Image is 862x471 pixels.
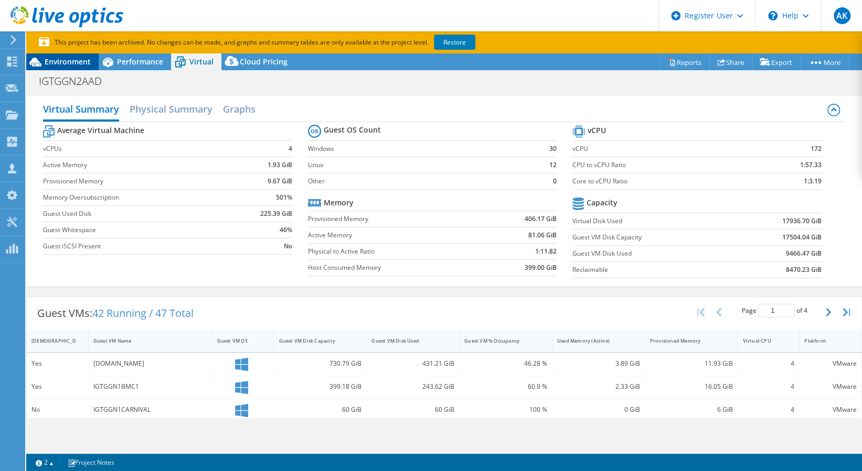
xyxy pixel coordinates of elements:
a: More [800,54,849,70]
div: VMware [804,381,857,392]
div: Guest VM Name [93,337,195,344]
div: VMware [804,404,857,415]
div: 730.79 GiB [279,358,361,369]
span: 42 Running / 47 Total [92,306,194,320]
b: 225.39 GiB [260,209,292,219]
div: Provisioned Memory [650,337,720,344]
label: Host Consumed Memory [308,262,485,273]
label: Reclaimable [572,265,736,275]
div: 3.89 GiB [557,358,640,369]
label: Guest iSCSI Present [43,241,232,251]
div: Virtual CPU [742,337,782,344]
label: vCPU [572,144,756,154]
div: 46.28 % [464,358,547,369]
div: 4 [742,381,794,392]
b: 4 [289,144,292,154]
div: 399.18 GiB [279,381,361,392]
div: No [31,404,83,415]
input: jump to page [758,304,795,317]
div: 4 [742,404,794,415]
b: 0 [553,176,557,187]
div: 60 GiB [279,404,361,415]
div: IGTGGN1CARNIVAL [93,404,207,415]
div: VMware [804,358,857,369]
label: Guest VM Disk Used [572,248,736,259]
span: Environment [45,57,91,67]
span: Virtual [189,57,214,67]
label: Active Memory [43,160,232,170]
div: Guest VM Disk Capacity [279,337,349,344]
b: 12 [549,160,557,170]
div: Guest VM OS [217,337,257,344]
label: Guest Used Disk [43,209,232,219]
b: 8470.23 GiB [786,265,822,275]
b: 1.93 GiB [268,160,292,170]
b: No [284,241,292,251]
a: 2 [28,456,61,469]
div: 60 GiB [371,404,454,415]
div: 431.21 GiB [371,358,454,369]
b: 406.17 GiB [525,214,557,224]
h1: IGTGGN2AAD [34,75,118,87]
div: Guest VM Disk Used [371,337,442,344]
h2: Physical Summary [130,98,212,119]
label: Physical to Active Ratio [308,246,485,257]
label: Guest Whitespace [43,225,232,235]
div: 16.05 GiB [650,381,733,392]
div: Yes [31,358,83,369]
label: vCPUs [43,144,232,154]
a: Share [709,54,752,70]
div: [DEMOGRAPHIC_DATA] [31,337,71,344]
div: Guest VM % Occupancy [464,337,535,344]
label: Linux [308,160,534,170]
b: 30 [549,144,557,154]
label: Guest VM Disk Capacity [572,232,736,243]
b: Memory [324,198,354,208]
span: Performance [117,57,163,67]
label: Other [308,176,534,187]
b: Capacity [587,198,618,208]
span: Page of [742,304,807,317]
div: 6 GiB [650,404,733,415]
svg: \n [768,11,778,20]
b: 9.67 GiB [268,176,292,187]
div: 4 [742,358,794,369]
b: 17504.04 GiB [782,232,822,243]
b: 1:57.33 [800,160,822,170]
label: Memory Oversubscription [43,192,232,203]
div: 100 % [464,404,547,415]
span: 4 [804,306,807,315]
b: vCPU [588,125,606,136]
span: Cloud Pricing [240,57,288,67]
h2: Graphs [223,98,256,119]
b: Guest OS Count [324,125,381,135]
b: 17936.70 GiB [782,216,822,226]
b: 9466.47 GiB [786,248,822,259]
label: Windows [308,144,534,154]
h2: Virtual Summary [43,98,119,122]
label: Active Memory [308,230,485,240]
label: Provisioned Memory [308,214,485,224]
div: Guest VMs: [27,297,204,330]
label: Core to vCPU Ratio [572,176,756,187]
span: AK [834,7,850,24]
a: Reports [659,54,710,70]
div: IGTGGN1BMC1 [93,381,207,392]
b: 172 [811,144,822,154]
div: 60.9 % [464,381,547,392]
b: 1:11.82 [535,246,557,257]
div: [DOMAIN_NAME] [93,358,207,369]
b: Average Virtual Machine [57,125,144,136]
div: 2.33 GiB [557,381,640,392]
div: 11.93 GiB [650,358,733,369]
div: Platform [804,337,844,344]
a: Restore [434,35,475,50]
div: 243.62 GiB [371,381,454,392]
div: Yes [31,381,83,392]
label: CPU to vCPU Ratio [572,160,756,170]
div: Used Memory (Active) [557,337,627,344]
p: This project has been archived. No changes can be made, and graphs and summary tables are only av... [39,37,553,48]
b: 46% [280,225,292,235]
label: Provisioned Memory [43,176,232,187]
b: 399.00 GiB [525,262,557,273]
